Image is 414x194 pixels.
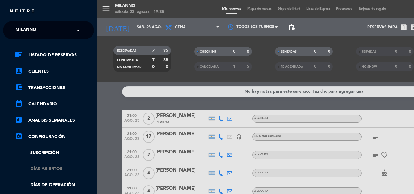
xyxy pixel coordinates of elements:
[288,24,295,31] span: pending_actions
[15,84,22,91] i: account_balance_wallet
[15,116,22,123] i: assessment
[9,9,35,14] img: MEITRE
[15,51,22,58] i: chrome_reader_mode
[15,24,36,37] span: Milanno
[15,133,22,140] i: settings_applications
[15,166,94,173] a: Días abiertos
[15,133,94,140] a: Configuración
[15,84,94,91] a: account_balance_walletTransacciones
[15,100,22,107] i: calendar_month
[15,100,94,108] a: calendar_monthCalendario
[15,67,22,74] i: account_box
[15,117,94,124] a: assessmentANÁLISIS SEMANALES
[15,51,94,59] a: chrome_reader_modeListado de Reservas
[15,150,94,156] a: Suscripción
[15,68,94,75] a: account_boxClientes
[15,182,94,189] a: Días de Operación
